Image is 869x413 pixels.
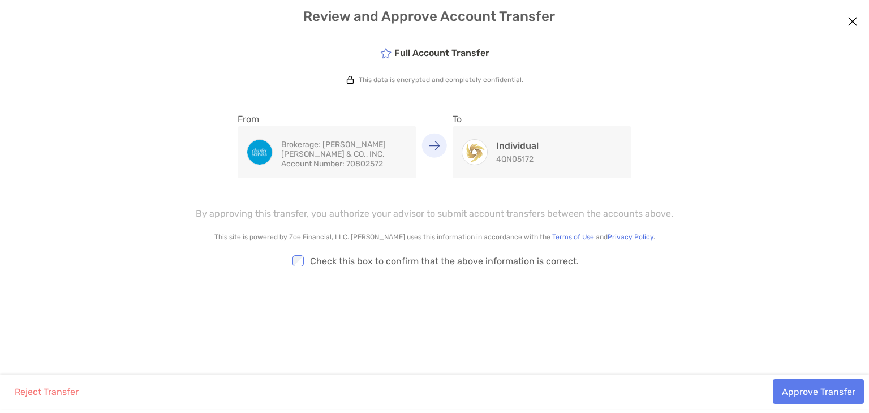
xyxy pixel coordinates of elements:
img: Individual [462,140,487,165]
p: [PERSON_NAME] [PERSON_NAME] & CO., INC. [281,140,407,159]
p: 4QN05172 [496,154,539,164]
button: Reject Transfer [6,379,87,404]
a: Privacy Policy [608,233,653,241]
p: 70802572 [281,159,407,169]
p: To [453,112,631,126]
img: Icon arrow [429,140,440,150]
img: image [247,140,272,165]
a: Terms of Use [552,233,594,241]
button: Close modal [844,14,861,31]
span: Account Number: [281,159,345,169]
p: This site is powered by Zoe Financial, LLC. [PERSON_NAME] uses this information in accordance wit... [170,233,699,241]
h5: Full Account Transfer [380,47,489,59]
h4: Individual [496,140,539,151]
div: Check this box to confirm that the above information is correct. [170,248,699,274]
img: icon lock [346,76,354,84]
p: From [238,112,416,126]
button: Approve Transfer [773,379,864,404]
p: By approving this transfer, you authorize your advisor to submit account transfers between the ac... [196,206,673,221]
span: Brokerage: [281,140,321,149]
p: This data is encrypted and completely confidential. [359,76,523,84]
h4: Review and Approve Account Transfer [10,8,859,24]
